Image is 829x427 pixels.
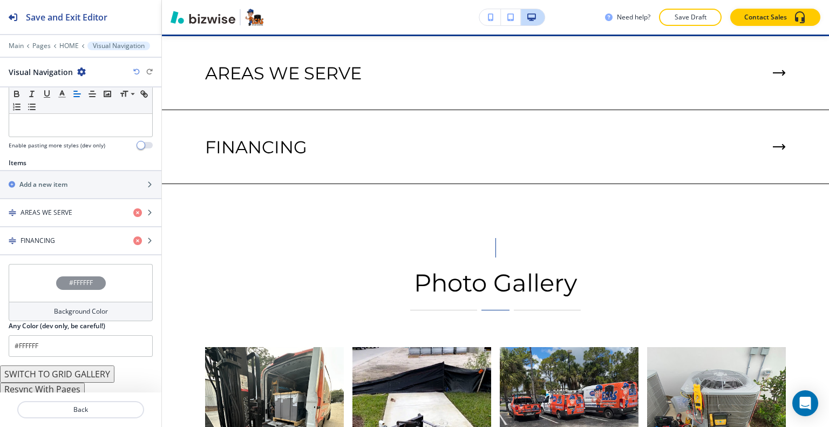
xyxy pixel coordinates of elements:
[792,390,818,416] div: Open Intercom Messenger
[9,141,105,150] h4: Enable pasting more styles (dev only)
[18,405,143,415] p: Back
[9,264,153,321] button: #FFFFFFBackground Color
[87,42,150,50] button: Visual Navigation
[659,9,722,26] button: Save Draft
[9,66,73,78] h2: Visual Navigation
[9,321,105,331] h2: Any Color (dev only, be careful!)
[59,42,79,50] button: HOME
[171,11,235,24] img: Bizwise Logo
[54,307,108,316] h4: Background Color
[205,137,307,158] p: FINANCING
[21,208,72,218] h4: AREAS WE SERVE
[9,42,24,50] button: Main
[205,63,362,84] p: AREAS WE SERVE
[17,401,144,418] button: Back
[21,236,55,246] h4: FINANCING
[9,158,26,168] h2: Items
[9,237,16,245] img: Drag
[245,9,263,26] img: Your Logo
[19,180,67,189] h2: Add a new item
[617,12,650,22] h3: Need help?
[730,9,820,26] button: Contact Sales
[26,11,107,24] h2: Save and Exit Editor
[9,209,16,216] img: Drag
[93,42,145,50] p: Visual Navigation
[69,278,93,288] h4: #FFFFFF
[673,12,708,22] p: Save Draft
[410,268,581,297] h3: Photo Gallery
[744,12,787,22] p: Contact Sales
[32,42,51,50] button: Pages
